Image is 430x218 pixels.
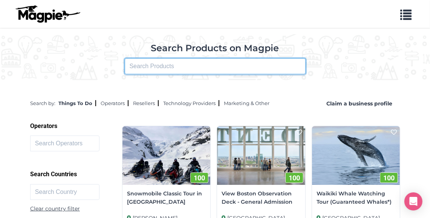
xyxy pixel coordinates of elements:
a: 100 [217,126,305,185]
a: Resellers [133,100,159,106]
a: Things To Do [58,100,96,106]
a: Claim a business profile [326,100,395,107]
a: 100 [312,126,400,185]
span: 100 [194,174,205,182]
input: Search Country [30,184,99,200]
a: Marketing & Other [224,100,269,106]
h2: Search Countries [30,168,122,181]
span: 100 [289,174,300,182]
a: 100 [122,126,211,185]
input: Search Products [125,58,306,74]
h2: Operators [30,120,122,133]
h2: Search Products on Magpie [5,43,425,54]
div: Search by: [30,99,55,107]
div: Clear country filter [30,204,80,213]
div: Open Intercom Messenger [404,192,422,210]
a: View Boston Observation Deck - General Admission [222,189,301,206]
span: 100 [383,174,395,182]
img: logo-ab69f6fb50320c5b225c76a69d11143b.png [14,5,81,23]
a: Waikiki Whale Watching Tour (Guaranteed Whales*) [317,189,396,206]
a: Technology Providers [163,100,219,106]
a: Snowmobile Classic Tour in [GEOGRAPHIC_DATA] [127,189,206,206]
input: Search Operators [30,136,99,151]
img: Waikiki Whale Watching Tour (Guaranteed Whales*) image [312,126,400,185]
img: Snowmobile Classic Tour in Kenai Fjords National Park image [122,126,211,185]
a: Operators [101,100,129,106]
img: View Boston Observation Deck - General Admission image [217,126,305,185]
